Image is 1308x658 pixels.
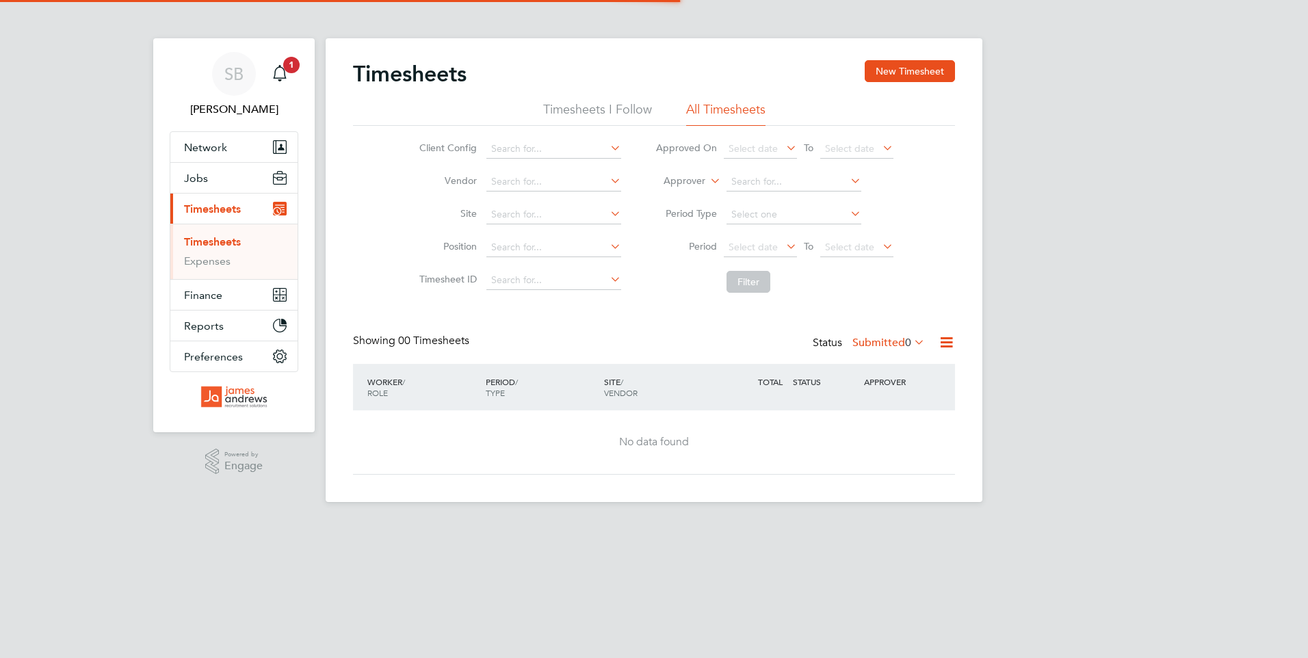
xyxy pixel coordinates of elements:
[170,224,298,279] div: Timesheets
[184,350,243,363] span: Preferences
[184,289,222,302] span: Finance
[170,52,298,118] a: SB[PERSON_NAME]
[482,369,601,405] div: PERIOD
[170,194,298,224] button: Timesheets
[367,435,941,449] div: No data found
[415,207,477,220] label: Site
[800,139,817,157] span: To
[415,273,477,285] label: Timesheet ID
[398,334,469,347] span: 00 Timesheets
[200,386,267,408] img: jarsolutions-logo-retina.png
[353,334,472,348] div: Showing
[800,237,817,255] span: To
[729,142,778,155] span: Select date
[153,38,315,432] nav: Main navigation
[727,271,770,293] button: Filter
[655,240,717,252] label: Period
[789,369,861,394] div: STATUS
[184,202,241,215] span: Timesheets
[486,140,621,159] input: Search for...
[224,65,244,83] span: SB
[224,449,263,460] span: Powered by
[825,241,874,253] span: Select date
[852,336,925,350] label: Submitted
[415,174,477,187] label: Vendor
[620,376,623,387] span: /
[170,311,298,341] button: Reports
[758,376,783,387] span: TOTAL
[353,60,467,88] h2: Timesheets
[415,142,477,154] label: Client Config
[184,172,208,185] span: Jobs
[727,205,861,224] input: Select one
[604,387,638,398] span: VENDOR
[170,132,298,162] button: Network
[184,141,227,154] span: Network
[367,387,388,398] span: ROLE
[170,101,298,118] span: Stephanie Beer
[486,172,621,192] input: Search for...
[486,387,505,398] span: TYPE
[729,241,778,253] span: Select date
[184,254,231,267] a: Expenses
[224,460,263,472] span: Engage
[865,60,955,82] button: New Timesheet
[601,369,719,405] div: SITE
[170,386,298,408] a: Go to home page
[415,240,477,252] label: Position
[644,174,705,188] label: Approver
[486,271,621,290] input: Search for...
[486,238,621,257] input: Search for...
[686,101,766,126] li: All Timesheets
[825,142,874,155] span: Select date
[170,341,298,371] button: Preferences
[727,172,861,192] input: Search for...
[205,449,263,475] a: Powered byEngage
[905,336,911,350] span: 0
[170,163,298,193] button: Jobs
[266,52,293,96] a: 1
[170,280,298,310] button: Finance
[655,142,717,154] label: Approved On
[184,319,224,332] span: Reports
[861,369,932,394] div: APPROVER
[402,376,405,387] span: /
[543,101,652,126] li: Timesheets I Follow
[515,376,518,387] span: /
[486,205,621,224] input: Search for...
[283,57,300,73] span: 1
[655,207,717,220] label: Period Type
[184,235,241,248] a: Timesheets
[813,334,928,353] div: Status
[364,369,482,405] div: WORKER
